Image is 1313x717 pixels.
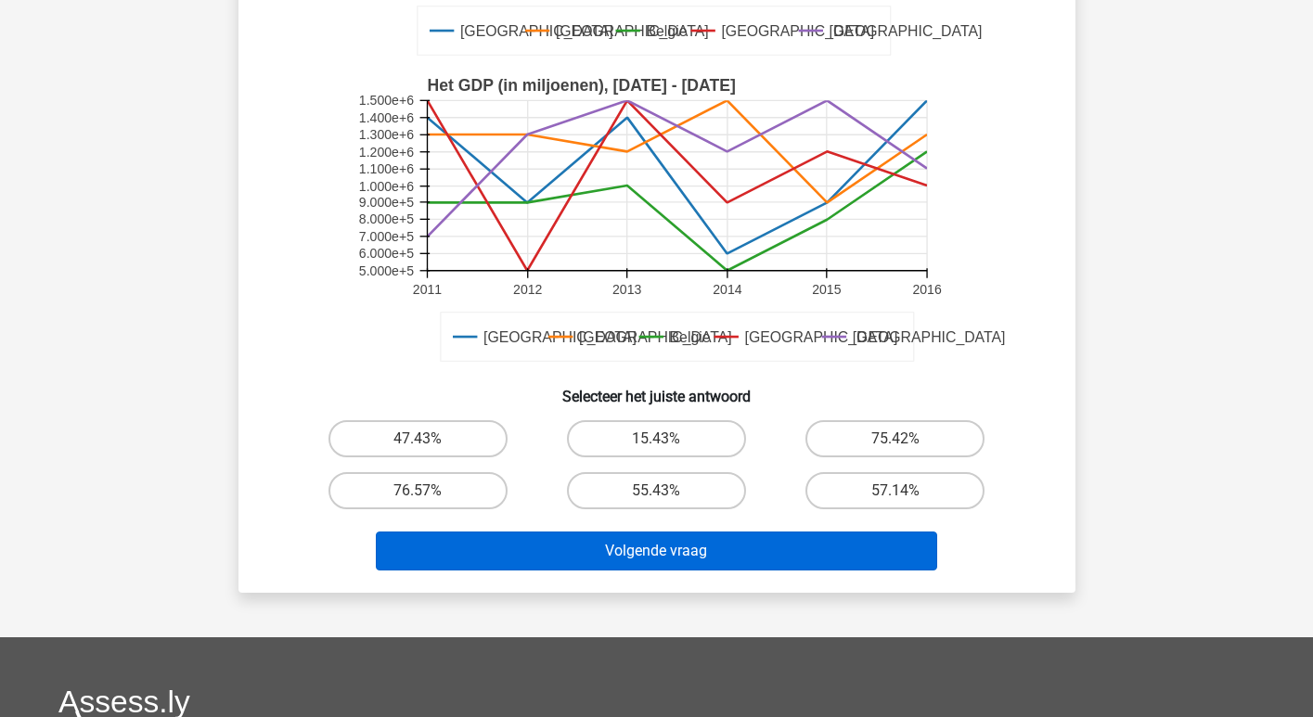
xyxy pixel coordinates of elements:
text: 2011 [412,282,441,297]
text: 2012 [513,282,542,297]
text: 5.000e+5 [358,263,413,278]
h6: Selecteer het juiste antwoord [268,373,1046,405]
text: 1.100e+6 [358,161,413,176]
text: 6.000e+5 [358,246,413,261]
button: Volgende vraag [376,531,937,570]
label: 55.43% [567,472,746,509]
text: 8.000e+5 [358,212,413,227]
text: 2016 [912,282,941,297]
label: 15.43% [567,420,746,457]
label: 57.14% [805,472,985,509]
label: 76.57% [328,472,508,509]
label: 47.43% [328,420,508,457]
text: Belgie [669,329,710,345]
text: [GEOGRAPHIC_DATA] [555,23,708,40]
text: Het GDP (in miljoenen), [DATE] - [DATE] [427,76,735,95]
text: [GEOGRAPHIC_DATA] [721,23,874,40]
text: 1.400e+6 [358,110,413,125]
label: 75.42% [805,420,985,457]
text: 7.000e+5 [358,229,413,244]
text: 1.200e+6 [358,145,413,160]
text: 1.300e+6 [358,127,413,142]
text: [GEOGRAPHIC_DATA] [578,329,731,346]
text: 9.000e+5 [358,195,413,210]
text: 1.500e+6 [358,93,413,108]
text: 2014 [713,282,741,297]
text: [GEOGRAPHIC_DATA] [852,329,1005,346]
text: [GEOGRAPHIC_DATA] [744,329,897,346]
text: 2015 [812,282,841,297]
text: [GEOGRAPHIC_DATA] [483,329,637,346]
text: [GEOGRAPHIC_DATA] [829,23,982,40]
text: Belgie [646,23,687,39]
text: [GEOGRAPHIC_DATA] [459,23,612,40]
text: 2013 [611,282,640,297]
text: 1.000e+6 [358,179,413,194]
